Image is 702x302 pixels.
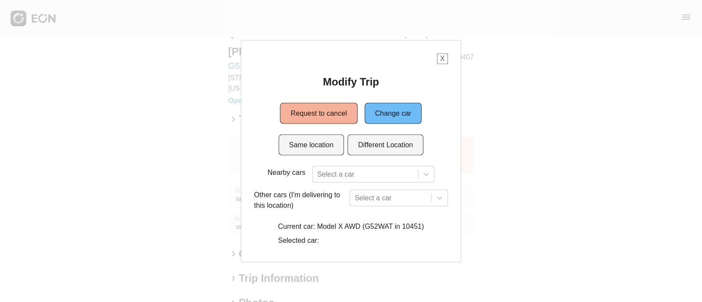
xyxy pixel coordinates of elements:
p: Current car: Model X AWD (G52WAT in 10451) [278,221,424,231]
p: Other cars (I'm delivering to this location) [254,189,346,210]
button: X [437,53,448,64]
button: Same location [279,134,344,155]
button: Different Location [347,134,423,155]
p: Nearby cars [268,167,305,178]
p: Selected car: [278,235,424,245]
button: Change car [365,103,422,124]
h2: Modify Trip [323,75,379,89]
button: Request to cancel [280,103,358,124]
